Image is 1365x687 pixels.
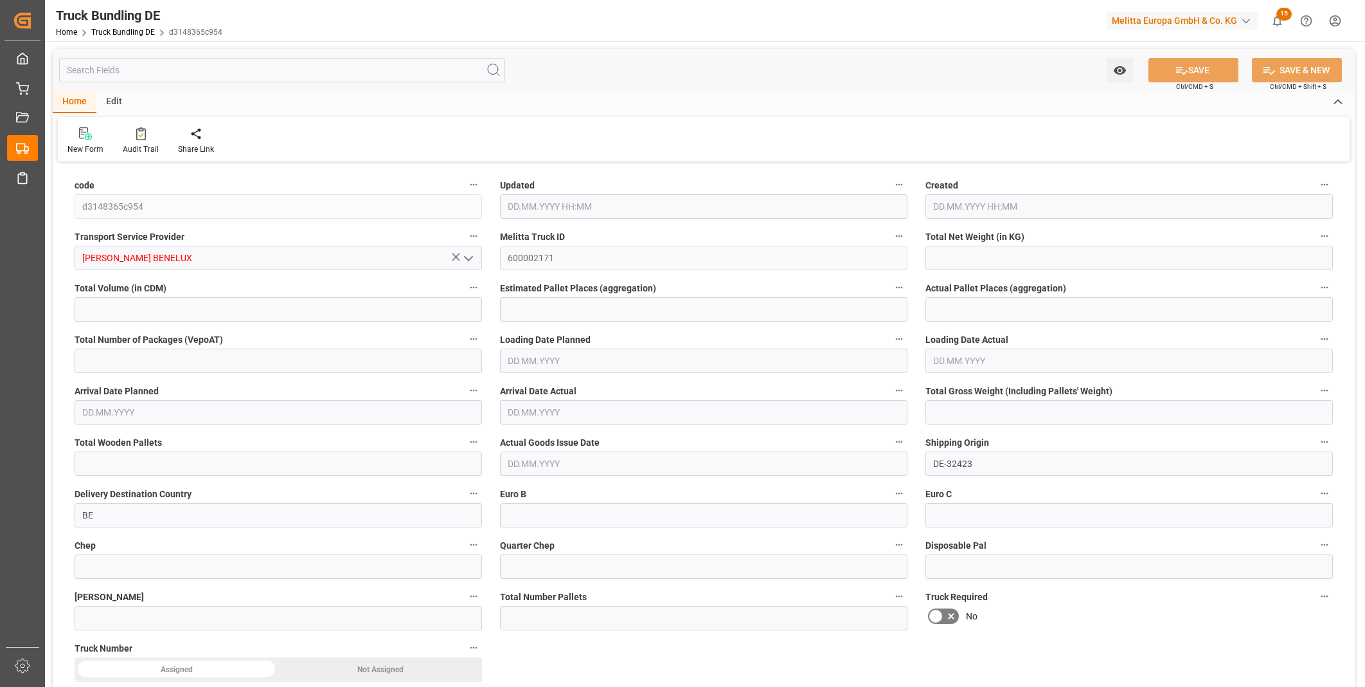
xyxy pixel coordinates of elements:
[925,349,1333,373] input: DD.MM.YYYY
[1316,228,1333,244] button: Total Net Weight (in KG)
[59,58,505,82] input: Search Fields
[500,539,555,553] span: Quarter Chep
[925,282,1066,295] span: Actual Pallet Places (aggregation)
[925,488,952,501] span: Euro C
[53,91,96,113] div: Home
[75,539,96,553] span: Chep
[500,282,656,295] span: Estimated Pallet Places (aggregation)
[1316,485,1333,502] button: Euro C
[96,91,132,113] div: Edit
[465,382,482,399] button: Arrival Date Planned
[1316,434,1333,450] button: Shipping Origin
[75,230,184,244] span: Transport Service Provider
[500,333,591,347] span: Loading Date Planned
[465,279,482,296] button: Total Volume (in CDM)
[1292,6,1321,35] button: Help Center
[966,610,977,623] span: No
[925,230,1024,244] span: Total Net Weight (in KG)
[465,588,482,605] button: [PERSON_NAME]
[500,194,907,219] input: DD.MM.YYYY HH:MM
[925,591,988,604] span: Truck Required
[891,331,907,347] button: Loading Date Planned
[56,6,222,25] div: Truck Bundling DE
[891,382,907,399] button: Arrival Date Actual
[465,485,482,502] button: Delivery Destination Country
[925,194,1333,219] input: DD.MM.YYYY HH:MM
[1107,58,1133,82] button: open menu
[1316,279,1333,296] button: Actual Pallet Places (aggregation)
[75,179,94,192] span: code
[1107,12,1258,30] div: Melitta Europa GmbH & Co. KG
[925,333,1008,347] span: Loading Date Actual
[1316,331,1333,347] button: Loading Date Actual
[500,349,907,373] input: DD.MM.YYYY
[1107,8,1263,33] button: Melitta Europa GmbH & Co. KG
[1270,82,1326,91] span: Ctrl/CMD + Shift + S
[500,230,565,244] span: Melitta Truck ID
[1316,176,1333,193] button: Created
[75,642,132,655] span: Truck Number
[123,143,159,155] div: Audit Trail
[91,28,155,37] a: Truck Bundling DE
[891,588,907,605] button: Total Number Pallets
[891,228,907,244] button: Melitta Truck ID
[1252,58,1342,82] button: SAVE & NEW
[925,436,989,450] span: Shipping Origin
[75,488,192,501] span: Delivery Destination Country
[178,143,214,155] div: Share Link
[67,143,103,155] div: New Form
[500,488,526,501] span: Euro B
[891,176,907,193] button: Updated
[891,536,907,553] button: Quarter Chep
[465,331,482,347] button: Total Number of Packages (VepoAT)
[465,434,482,450] button: Total Wooden Pallets
[891,485,907,502] button: Euro B
[75,333,223,347] span: Total Number of Packages (VepoAT)
[500,179,535,192] span: Updated
[278,657,482,682] div: Not Assigned
[458,248,477,268] button: open menu
[75,282,166,295] span: Total Volume (in CDM)
[500,385,576,398] span: Arrival Date Actual
[465,228,482,244] button: Transport Service Provider
[891,279,907,296] button: Estimated Pallet Places (aggregation)
[465,176,482,193] button: code
[465,639,482,656] button: Truck Number
[500,452,907,476] input: DD.MM.YYYY
[1316,536,1333,553] button: Disposable Pal
[1176,82,1213,91] span: Ctrl/CMD + S
[1316,382,1333,399] button: Total Gross Weight (Including Pallets' Weight)
[75,591,144,604] span: [PERSON_NAME]
[500,436,600,450] span: Actual Goods Issue Date
[1316,588,1333,605] button: Truck Required
[1263,6,1292,35] button: show 15 new notifications
[891,434,907,450] button: Actual Goods Issue Date
[75,657,278,682] div: Assigned
[925,539,986,553] span: Disposable Pal
[75,436,162,450] span: Total Wooden Pallets
[465,536,482,553] button: Chep
[56,28,77,37] a: Home
[925,179,958,192] span: Created
[1148,58,1238,82] button: SAVE
[1276,8,1292,21] span: 15
[75,400,482,425] input: DD.MM.YYYY
[75,385,159,398] span: Arrival Date Planned
[500,400,907,425] input: DD.MM.YYYY
[500,591,587,604] span: Total Number Pallets
[925,385,1112,398] span: Total Gross Weight (Including Pallets' Weight)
